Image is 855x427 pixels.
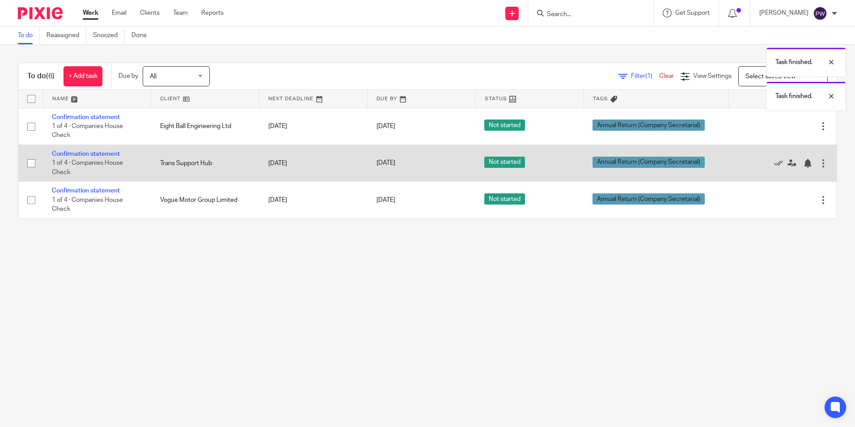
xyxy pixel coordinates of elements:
span: Not started [484,120,525,131]
h1: To do [27,72,55,81]
td: [DATE] [259,108,368,145]
td: Eight Ball Engineering Ltd [151,108,259,145]
a: Email [112,9,127,17]
td: [DATE] [259,182,368,218]
a: To do [18,27,40,44]
a: + Add task [63,66,102,86]
img: svg%3E [813,6,827,21]
p: Due by [119,72,138,81]
a: Clients [140,9,160,17]
a: Confirmation statement [52,188,120,194]
span: Not started [484,157,525,168]
a: Confirmation statement [52,151,120,157]
td: Vogue Motor Group Limited [151,182,259,218]
span: All [150,73,157,80]
span: 1 of 4 · Companies House Check [52,160,123,176]
img: Pixie [18,7,63,19]
a: Reports [201,9,224,17]
span: 1 of 4 · Companies House Check [52,197,123,213]
a: Snoozed [93,27,125,44]
a: Reassigned [47,27,86,44]
span: [DATE] [377,123,395,129]
td: [DATE] [259,145,368,181]
a: Mark as done [774,158,787,167]
span: Annual Return (Company Secretarial) [593,120,705,131]
span: [DATE] [377,197,395,203]
a: Done [131,27,153,44]
span: Not started [484,193,525,205]
a: Team [173,9,188,17]
span: Annual Return (Company Secretarial) [593,193,705,205]
a: Confirmation statement [52,114,120,120]
span: 1 of 4 · Companies House Check [52,123,123,139]
p: Task finished. [775,92,813,101]
span: (6) [46,73,55,80]
a: Work [83,9,98,17]
span: Annual Return (Company Secretarial) [593,157,705,168]
p: Task finished. [775,58,813,67]
span: [DATE] [377,160,395,167]
td: Trans Support Hub [151,145,259,181]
